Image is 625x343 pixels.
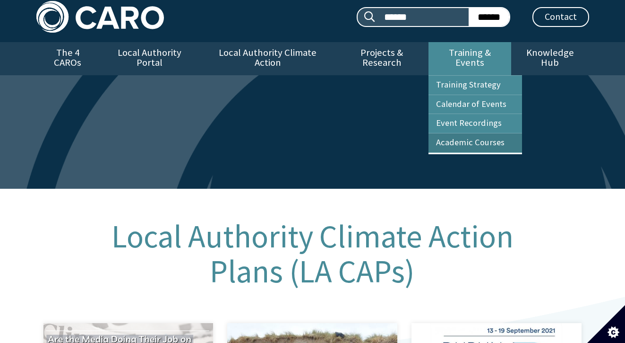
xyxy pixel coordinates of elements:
[99,42,200,75] a: Local Authority Portal
[428,133,522,152] a: Academic Courses
[511,42,589,75] a: Knowledge Hub
[200,42,335,75] a: Local Authority Climate Action
[335,42,428,75] a: Projects & Research
[428,42,511,75] a: Training & Events
[587,305,625,343] button: Set cookie preferences
[36,1,164,33] img: Caro logo
[428,114,522,133] a: Event Recordings
[428,76,522,95] a: Training Strategy
[83,219,541,289] h1: Local Authority Climate Action Plans (LA CAPs)
[36,42,99,75] a: The 4 CAROs
[532,7,589,27] a: Contact
[428,95,522,114] a: Calendar of Events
